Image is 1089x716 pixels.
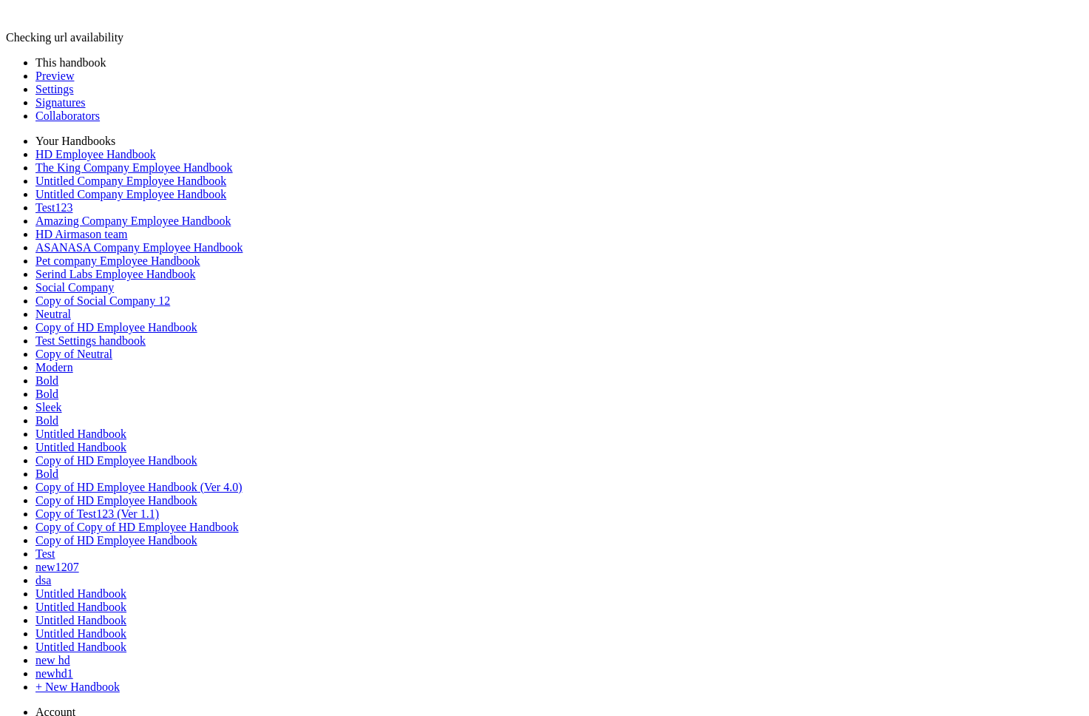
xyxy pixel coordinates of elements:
a: Copy of HD Employee Handbook [35,454,197,467]
a: Copy of Copy of HD Employee Handbook [35,521,239,533]
a: Test [35,547,55,560]
a: Signatures [35,96,86,109]
a: Sleek [35,401,62,413]
a: Bold [35,467,58,480]
a: + New Handbook [35,680,120,693]
a: Modern [35,361,73,374]
a: Amazing Company Employee Handbook [35,215,231,227]
a: Bold [35,374,58,387]
a: Copy of HD Employee Handbook [35,321,197,334]
span: Checking url availability [6,31,123,44]
a: HD Airmason team [35,228,127,240]
a: Untitled Handbook [35,641,126,653]
a: The King Company Employee Handbook [35,161,233,174]
a: Untitled Company Employee Handbook [35,188,226,200]
a: Test Settings handbook [35,334,146,347]
a: Pet company Employee Handbook [35,254,200,267]
a: HD Employee Handbook [35,148,156,161]
a: Untitled Handbook [35,428,126,440]
a: Bold [35,414,58,427]
a: Bold [35,388,58,400]
a: Untitled Handbook [35,627,126,640]
a: dsa [35,574,51,587]
a: Untitled Handbook [35,601,126,613]
a: new hd [35,654,70,666]
a: Preview [35,70,74,82]
a: ASANASA Company Employee Handbook [35,241,242,254]
a: Copy of Social Company 12 [35,294,170,307]
a: Untitled Handbook [35,441,126,453]
a: new1207 [35,561,79,573]
a: Serind Labs Employee Handbook [35,268,195,280]
a: Untitled Handbook [35,614,126,626]
a: Copy of HD Employee Handbook (Ver 4.0) [35,481,242,493]
a: Untitled Handbook [35,587,126,600]
li: Your Handbooks [35,135,1083,148]
a: Collaborators [35,109,100,122]
a: Copy of Neutral [35,348,112,360]
a: newhd1 [35,667,73,680]
a: Copy of HD Employee Handbook [35,494,197,507]
a: Test123 [35,201,72,214]
a: Neutral [35,308,71,320]
a: Untitled Company Employee Handbook [35,175,226,187]
li: This handbook [35,56,1083,70]
a: Copy of Test123 (Ver 1.1) [35,507,159,520]
a: Social Company [35,281,114,294]
a: Copy of HD Employee Handbook [35,534,197,547]
a: Settings [35,83,74,95]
